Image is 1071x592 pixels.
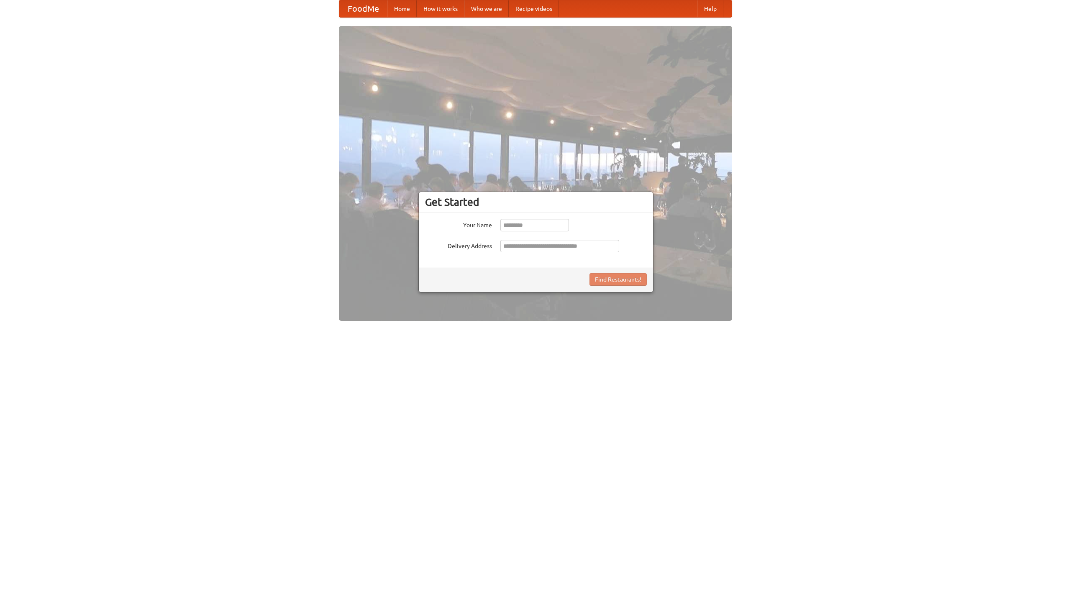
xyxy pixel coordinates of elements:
label: Your Name [425,219,492,229]
label: Delivery Address [425,240,492,250]
a: Who we are [464,0,509,17]
a: Help [697,0,723,17]
a: Recipe videos [509,0,559,17]
a: FoodMe [339,0,387,17]
button: Find Restaurants! [589,273,647,286]
h3: Get Started [425,196,647,208]
a: Home [387,0,417,17]
a: How it works [417,0,464,17]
